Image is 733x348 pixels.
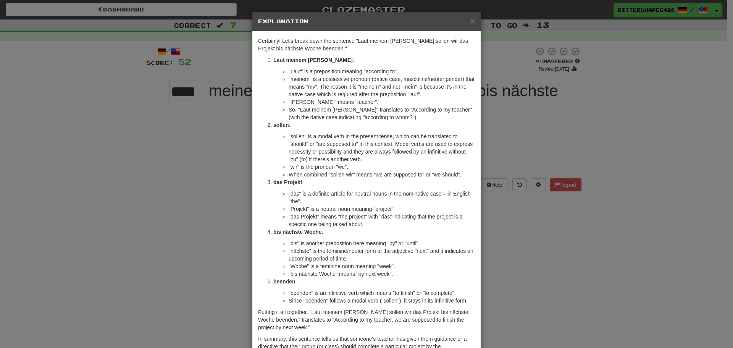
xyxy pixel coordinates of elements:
li: Since "beenden" follows a modal verb ("sollen"), it stays in its infinitive form. [289,297,475,304]
strong: bis nächste Woche [273,229,322,235]
li: "das" is a definite article for neutral nouns in the nominative case – in English "the". [289,190,475,205]
li: When combined "sollen wir" means "we are supposed to" or "we should". [289,171,475,178]
p: : [273,228,475,236]
li: "wir" is the pronoun "we". [289,163,475,171]
strong: das Projekt [273,179,302,185]
strong: sollen [273,122,289,128]
li: "Woche" is a feminine noun meaning "week". [289,262,475,270]
li: "meinem" is a possessive pronoun (dative case, masculine/neuter gender) that means "my". The reas... [289,75,475,98]
li: "bis" is another preposition here meaning "by" or "until". [289,240,475,247]
strong: beenden [273,278,295,285]
p: : [273,56,475,64]
li: So, "Laut meinem [PERSON_NAME]" translates to "According to my teacher" (with the dative case ind... [289,106,475,121]
h5: Explanation [258,18,475,25]
p: : [273,178,475,186]
p: Certainly! Let's break down the sentence "Laut meinem [PERSON_NAME] sollen wir das Projekt bis nä... [258,37,475,52]
li: "bis nächste Woche" means "by next week". [289,270,475,278]
button: Close [470,17,475,25]
li: "nächste" is the feminine/neuter form of the adjective "next" and it indicates an upcoming period... [289,247,475,262]
span: × [470,16,475,25]
li: "beenden" is an infinitive verb which means "to finish" or "to complete". [289,289,475,297]
li: "Projekt" is a neutral noun meaning "project". [289,205,475,213]
p: Putting it all together, "Laut meinem [PERSON_NAME] sollen wir das Projekt bis nächste Woche been... [258,308,475,331]
li: "Laut" is a preposition meaning "according to". [289,68,475,75]
li: "[PERSON_NAME]" means "teacher". [289,98,475,106]
p: : [273,278,475,285]
p: : [273,121,475,129]
li: "das Projekt" means "the project" with "das" indicating that the project is a specific one being ... [289,213,475,228]
strong: Laut meinem [PERSON_NAME] [273,57,353,63]
li: "sollen" is a modal verb in the present tense, which can be translated to "should" or "are suppos... [289,133,475,163]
